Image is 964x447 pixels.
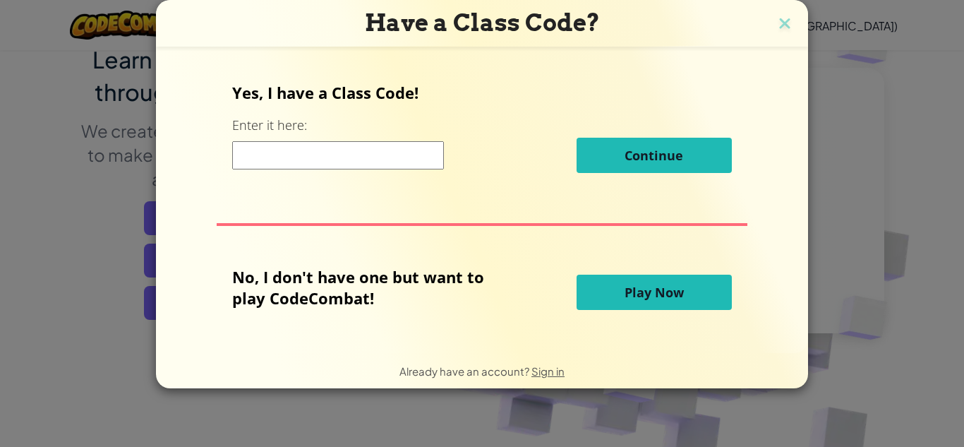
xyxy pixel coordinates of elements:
[232,117,307,134] label: Enter it here:
[625,147,683,164] span: Continue
[365,8,600,37] span: Have a Class Code?
[399,364,531,378] span: Already have an account?
[577,138,732,173] button: Continue
[776,14,794,35] img: close icon
[232,82,731,103] p: Yes, I have a Class Code!
[531,364,565,378] a: Sign in
[625,284,684,301] span: Play Now
[232,266,505,309] p: No, I don't have one but want to play CodeCombat!
[577,275,732,310] button: Play Now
